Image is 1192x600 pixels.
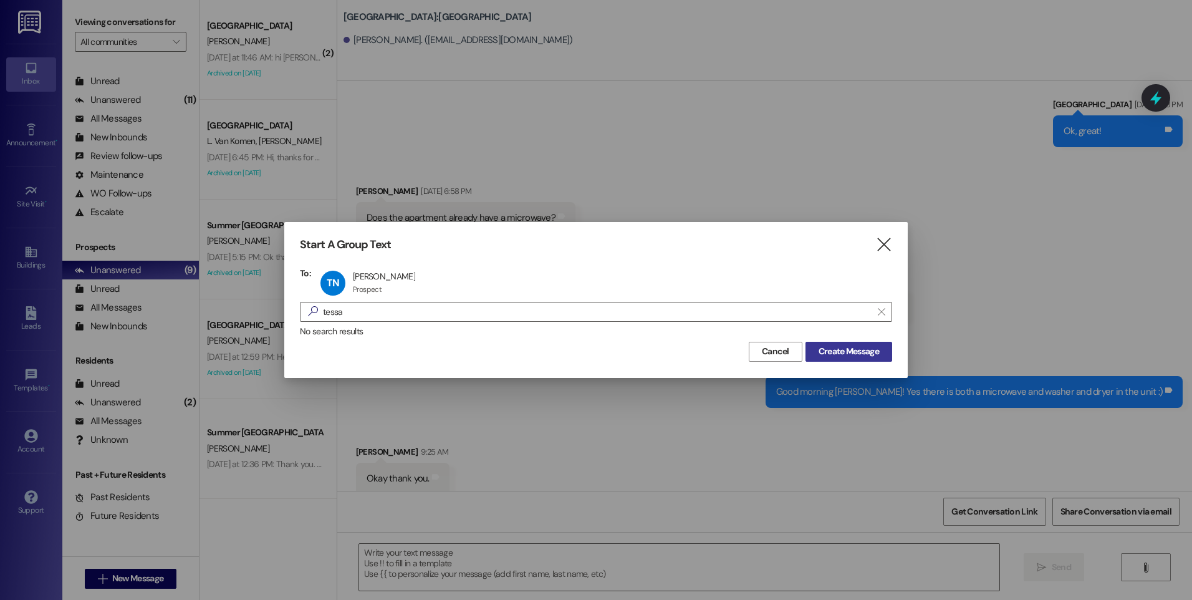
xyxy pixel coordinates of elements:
span: Cancel [762,345,789,358]
h3: Start A Group Text [300,238,391,252]
input: Search for any contact or apartment [323,303,872,321]
span: Create Message [819,345,879,358]
div: Prospect [353,284,382,294]
div: No search results [300,325,892,338]
span: TN [327,276,339,289]
button: Create Message [805,342,892,362]
i:  [875,238,892,251]
div: [PERSON_NAME] [353,271,415,282]
h3: To: [300,268,311,279]
button: Cancel [749,342,802,362]
button: Clear text [872,302,892,321]
i:  [878,307,885,317]
i:  [303,305,323,318]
